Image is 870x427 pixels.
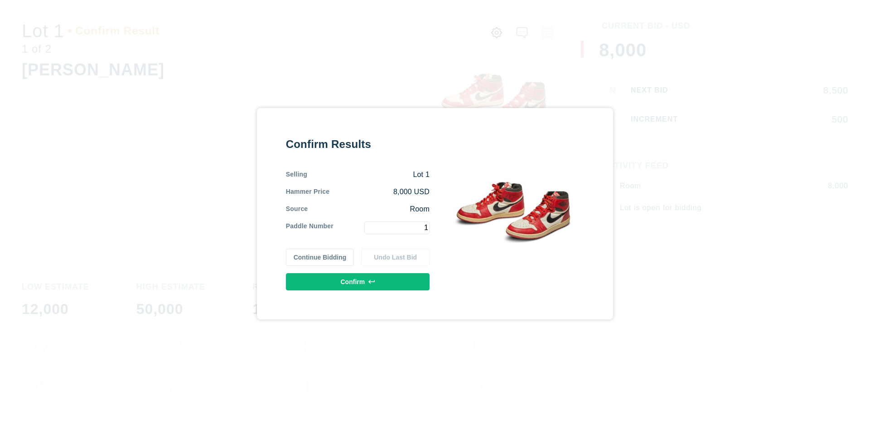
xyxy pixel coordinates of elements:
div: Hammer Price [286,187,330,197]
button: Undo Last Bid [361,249,430,266]
div: Lot 1 [307,170,430,180]
div: Confirm Results [286,137,430,152]
div: Paddle Number [286,221,333,234]
div: 8,000 USD [329,187,430,197]
button: Confirm [286,273,430,290]
div: Selling [286,170,307,180]
div: Room [308,204,430,214]
button: Continue Bidding [286,249,354,266]
div: Source [286,204,308,214]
